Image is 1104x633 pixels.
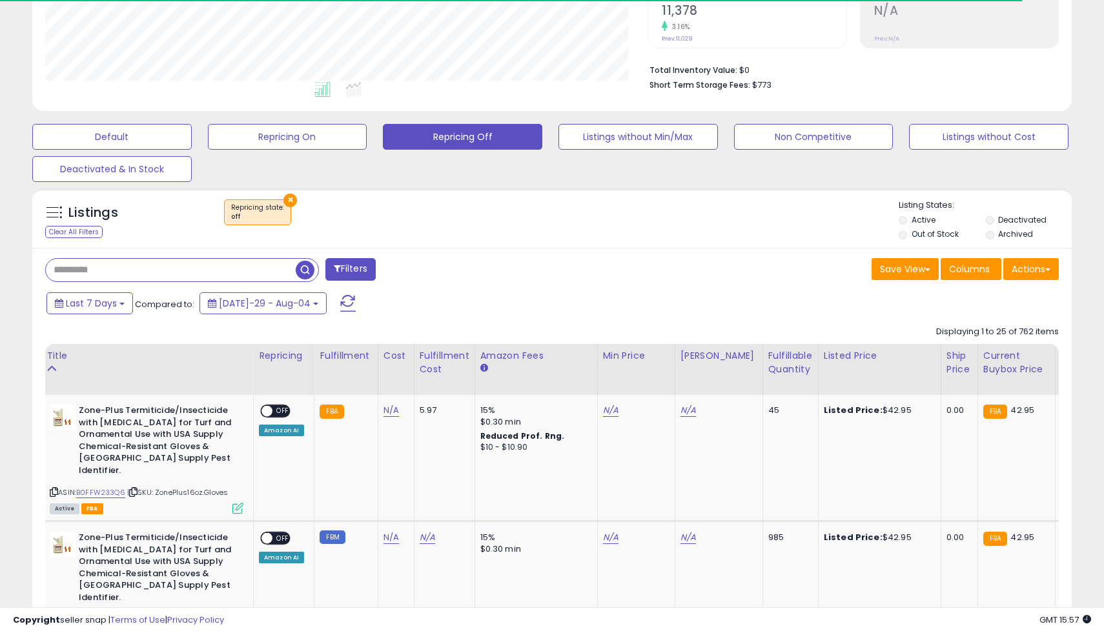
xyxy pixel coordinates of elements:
div: Ship Price [946,349,972,376]
b: Total Inventory Value: [649,65,737,75]
div: $42.95 [824,532,931,543]
div: Repricing [259,349,309,363]
h2: 11,378 [662,3,846,21]
div: 15% [480,532,588,543]
img: 3192rXQLm2L._SL40_.jpg [50,405,76,430]
small: 3.16% [668,22,690,32]
span: OFF [272,533,293,544]
b: Zone-Plus Termiticide/Insecticide with [MEDICAL_DATA] for Turf and Ornamental Use with USA Supply... [79,532,236,607]
button: × [283,194,297,207]
span: Compared to: [135,298,194,310]
li: $0 [649,61,1049,77]
button: Filters [325,258,376,281]
div: seller snap | | [13,614,224,627]
button: Repricing On [208,124,367,150]
div: $42.95 [824,405,931,416]
button: Repricing Off [383,124,542,150]
div: Amazon AI [259,552,304,563]
div: Fulfillment Cost [420,349,469,376]
small: FBA [983,532,1007,546]
button: [DATE]-29 - Aug-04 [199,292,327,314]
div: Fulfillment [320,349,372,363]
h2: N/A [874,3,1058,21]
div: Current Buybox Price [983,349,1050,376]
div: off [231,212,284,221]
span: Repricing state : [231,203,284,222]
div: 0.00 [946,405,968,416]
span: $773 [752,79,772,91]
div: Amazon AI [259,425,304,436]
b: Short Term Storage Fees: [649,79,750,90]
img: 3192rXQLm2L._SL40_.jpg [50,532,76,558]
button: Non Competitive [734,124,894,150]
p: Listing States: [899,199,1071,212]
a: Terms of Use [110,614,165,626]
span: 42.95 [1010,404,1034,416]
a: N/A [680,404,696,417]
button: Columns [941,258,1001,280]
span: 42.95 [1010,531,1034,543]
span: FBA [81,503,103,514]
b: Listed Price: [824,404,883,416]
a: N/A [383,404,399,417]
button: Actions [1003,258,1059,280]
div: 15% [480,405,588,416]
small: FBM [320,530,345,544]
a: N/A [420,531,435,544]
span: Last 7 Days [66,297,117,310]
label: Archived [998,228,1033,239]
b: Listed Price: [824,531,883,543]
small: Amazon Fees. [480,363,488,374]
a: Privacy Policy [167,614,224,626]
a: B0FFW233Q6 [76,487,125,498]
span: OFF [272,406,293,417]
a: N/A [383,531,399,544]
div: Cost [383,349,409,363]
div: Amazon Fees [480,349,592,363]
div: 985 [768,532,808,543]
label: Deactivated [998,214,1047,225]
span: | SKU: ZonePlus16oz.Gloves [127,487,228,497]
div: 5.97 [420,405,465,416]
div: Title [46,349,248,363]
small: Prev: N/A [874,35,899,43]
b: Zone-Plus Termiticide/Insecticide with [MEDICAL_DATA] for Turf and Ornamental Use with USA Supply... [79,405,236,479]
small: FBA [983,405,1007,419]
div: Listed Price [824,349,935,363]
strong: Copyright [13,614,60,626]
div: $0.30 min [480,543,588,555]
div: ASIN: [50,405,243,512]
label: Out of Stock [912,228,959,239]
b: Reduced Prof. Rng. [480,430,565,441]
small: Prev: 11,029 [662,35,693,43]
div: Displaying 1 to 25 of 762 items [936,326,1059,338]
span: All listings currently available for purchase on Amazon [50,503,79,514]
div: $0.30 min [480,416,588,428]
h5: Listings [68,204,118,222]
button: Default [32,124,192,150]
a: N/A [680,531,696,544]
div: Clear All Filters [45,226,103,238]
div: $10 - $10.90 [480,442,588,453]
a: N/A [603,531,618,544]
span: [DATE]-29 - Aug-04 [219,297,311,310]
button: Save View [872,258,939,280]
div: Fulfillable Quantity [768,349,813,376]
button: Deactivated & In Stock [32,156,192,182]
span: Columns [949,263,990,276]
button: Listings without Min/Max [558,124,718,150]
button: Last 7 Days [46,292,133,314]
a: N/A [603,404,618,417]
div: Min Price [603,349,670,363]
div: [PERSON_NAME] [680,349,757,363]
button: Listings without Cost [909,124,1068,150]
label: Active [912,214,935,225]
span: 2025-08-12 15:57 GMT [1039,614,1091,626]
small: FBA [320,405,343,419]
div: 45 [768,405,808,416]
div: 0.00 [946,532,968,543]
